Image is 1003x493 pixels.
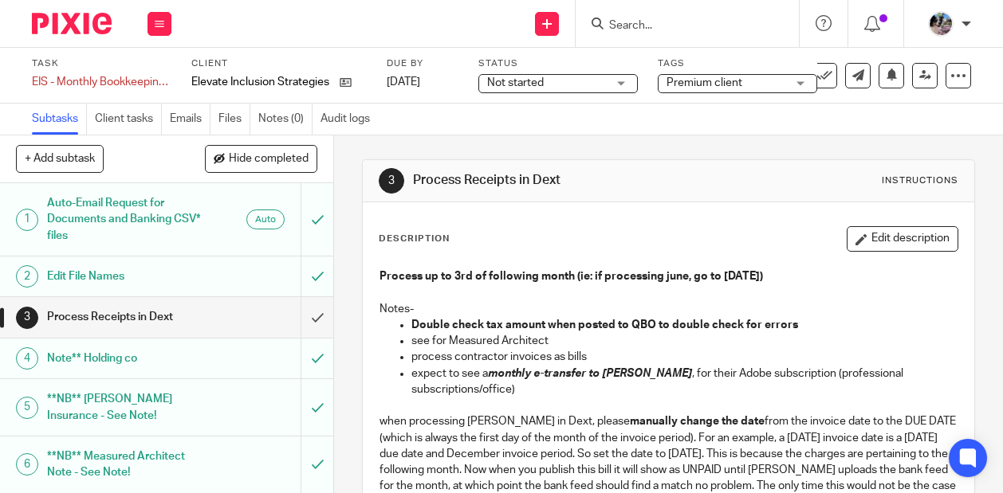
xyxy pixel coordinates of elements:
label: Status [478,57,638,70]
div: EIS - Monthly Bookkeeping - July [32,74,171,90]
div: Instructions [882,174,958,187]
em: monthly e-transfer to [PERSON_NAME] [488,368,692,379]
p: Notes- [380,301,958,317]
span: Hide completed [229,153,309,166]
div: 2 [16,265,38,288]
img: Pixie [32,13,112,34]
input: Search [608,19,751,33]
label: Due by [387,57,458,70]
a: Emails [170,104,210,135]
a: Audit logs [321,104,378,135]
label: Client [191,57,367,70]
h1: Process Receipts in Dext [413,172,702,189]
label: Task [32,57,171,70]
a: Files [218,104,250,135]
div: Auto [246,209,285,229]
p: Description [379,233,450,245]
div: 3 [379,168,404,194]
div: 4 [16,347,38,370]
label: Tags [658,57,817,70]
h1: Process Receipts in Dext [47,305,206,329]
h1: Note** Holding co [47,346,206,370]
div: 1 [16,209,38,231]
div: 3 [16,307,38,329]
a: Notes (0) [258,104,313,135]
h1: **NB** Measured Architect Note - See Note! [47,444,206,485]
div: 5 [16,397,38,419]
button: + Add subtask [16,145,104,172]
p: expect to see a , for their Adobe subscription (professional subscriptions/office) [411,366,958,398]
strong: Process up to 3rd of following month (ie: if processing june, go to [DATE]) [380,271,763,282]
a: Client tasks [95,104,162,135]
h1: **NB** [PERSON_NAME] Insurance - See Note! [47,387,206,428]
p: process contractor invoices as bills [411,349,958,365]
p: Elevate Inclusion Strategies Inc [191,74,332,90]
strong: manually change the date [630,416,765,427]
button: Edit description [847,226,958,252]
h1: Auto-Email Request for Documents and Banking CSV* files [47,191,206,248]
a: Subtasks [32,104,87,135]
img: Screen%20Shot%202020-06-25%20at%209.49.30%20AM.png [928,11,954,37]
strong: Double check tax amount when posted to QBO to double check for errors [411,319,798,331]
div: 6 [16,453,38,475]
button: Hide completed [205,145,317,172]
h1: Edit File Names [47,264,206,288]
span: [DATE] [387,76,420,88]
span: Premium client [667,77,742,88]
p: see for Measured Architect [411,333,958,349]
span: Not started [487,77,544,88]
